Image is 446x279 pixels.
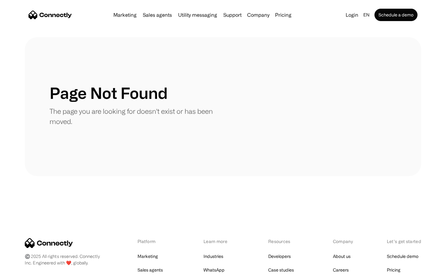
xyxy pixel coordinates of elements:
[138,266,163,274] a: Sales agents
[343,11,361,19] a: Login
[12,268,37,277] ul: Language list
[268,266,294,274] a: Case studies
[111,12,139,17] a: Marketing
[333,252,351,261] a: About us
[176,12,220,17] a: Utility messaging
[6,268,37,277] aside: Language selected: English
[203,266,225,274] a: WhatsApp
[247,11,269,19] div: Company
[363,11,369,19] div: en
[50,106,223,126] p: The page you are looking for doesn't exist or has been moved.
[138,252,158,261] a: Marketing
[138,238,171,245] div: Platform
[374,9,418,21] a: Schedule a demo
[203,238,236,245] div: Learn more
[387,266,400,274] a: Pricing
[50,84,168,102] h1: Page Not Found
[268,252,291,261] a: Developers
[387,238,421,245] div: Let’s get started
[268,238,301,245] div: Resources
[333,266,349,274] a: Careers
[140,12,174,17] a: Sales agents
[387,252,418,261] a: Schedule demo
[273,12,294,17] a: Pricing
[203,252,223,261] a: Industries
[333,238,355,245] div: Company
[221,12,244,17] a: Support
